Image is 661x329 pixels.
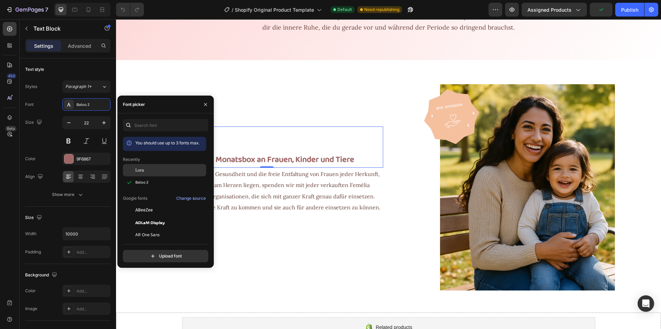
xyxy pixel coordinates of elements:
[621,6,638,13] div: Publish
[123,156,140,163] p: Recently
[25,213,43,222] div: Size
[615,3,644,17] button: Publish
[235,6,314,13] span: Shopify Original Product Template
[25,156,36,162] div: Color
[123,250,208,262] button: Upload font
[45,6,48,14] p: 7
[135,167,144,173] span: Lora
[52,191,84,198] div: Show more
[176,195,206,201] div: Change source
[123,195,147,201] p: Google fonts
[638,295,654,312] div: Open Intercom Messenger
[260,304,296,312] span: Related products
[76,156,109,162] div: 9F6867
[34,133,267,149] div: Rich Text Editor. Editing area: main
[3,3,51,17] button: 7
[33,24,92,33] p: Text Block
[527,6,571,13] span: Assigned Products
[135,207,153,213] span: ABeeZee
[35,151,264,180] span: Weil uns der Schutz, die Gesundheit und die freie Entfaltung von Frauen jeder Herkunft, Kindern u...
[76,306,109,312] div: Add...
[25,66,44,73] div: Text style
[25,118,43,127] div: Size
[308,65,515,271] img: gempages_559771753421734768-1519ad52-f7ad-435a-b18e-1d6b41cadada.png
[7,73,17,79] div: 450
[135,179,148,186] span: Baloo 2
[337,7,352,13] span: Default
[25,271,59,280] div: Background
[135,232,160,238] span: AR One Sans
[5,126,17,131] div: Beta
[34,42,53,50] p: Settings
[35,134,238,147] strong: Wir spenden 1€ je Monatsbox an Frauen, Kinder und Tiere
[364,7,399,13] span: Need republishing
[149,253,182,260] div: Upload font
[25,231,36,237] div: Width
[123,119,208,131] input: Search font
[176,194,206,202] button: Change source
[232,6,233,13] span: /
[76,288,109,294] div: Add...
[25,188,111,201] button: Show more
[123,101,145,108] div: Font picker
[25,84,37,90] div: Styles
[62,80,111,93] button: Paragraph 1*
[25,288,36,294] div: Color
[68,42,91,50] p: Advanced
[76,102,109,108] div: Baloo 2
[116,3,144,17] div: Undo/Redo
[522,3,587,17] button: Assigned Products
[25,249,41,255] div: Padding
[25,172,44,182] div: Align
[76,249,109,255] div: Add...
[35,185,264,191] span: Femélia hilft dir, in deine Kraft zu kommen und sie auch für andere einsetzen zu können.
[63,228,110,240] input: Auto
[43,98,66,104] div: Text Block
[135,219,165,226] span: ADLaM Display
[25,306,37,312] div: Image
[135,140,200,145] span: You should use up to 3 fonts max.
[116,19,661,329] iframe: Design area
[65,84,92,90] span: Paragraph 1*
[25,101,34,108] div: Font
